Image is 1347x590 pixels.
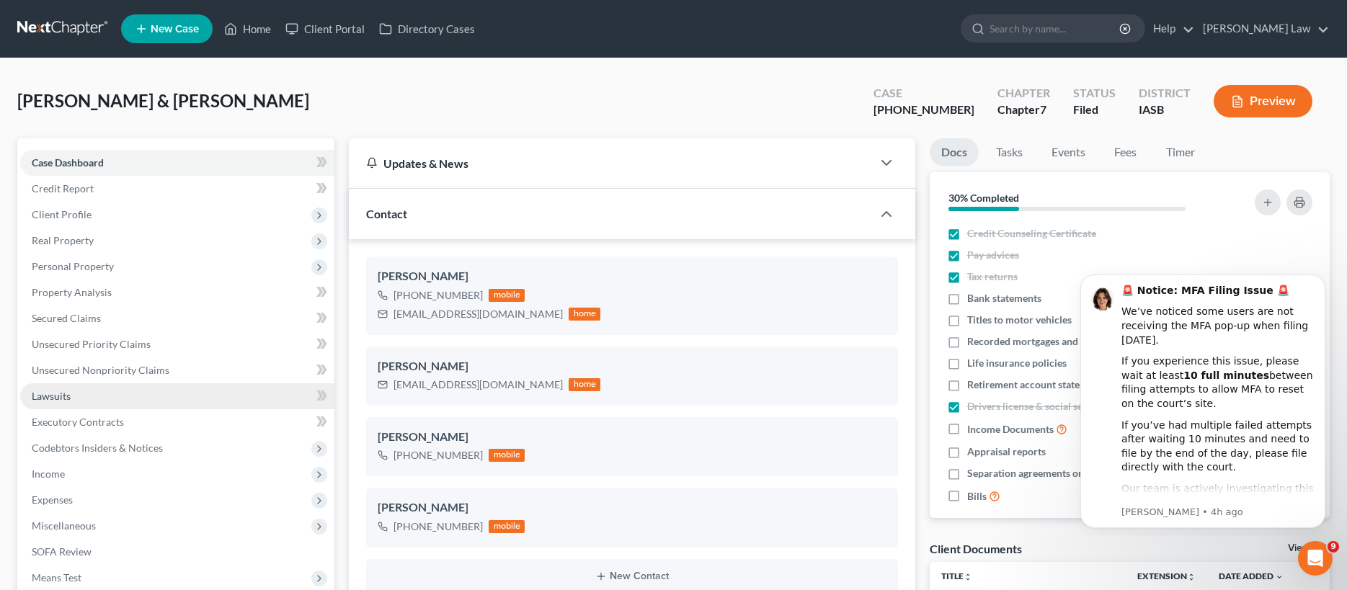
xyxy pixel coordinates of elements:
[20,331,334,357] a: Unsecured Priority Claims
[1196,16,1329,42] a: [PERSON_NAME] Law
[967,444,1046,459] span: Appraisal reports
[990,15,1121,42] input: Search by name...
[967,334,1106,349] span: Recorded mortgages and deeds
[930,541,1022,556] div: Client Documents
[1040,138,1097,166] a: Events
[366,156,854,171] div: Updates & News
[967,399,1132,414] span: Drivers license & social security card
[20,357,334,383] a: Unsecured Nonpriority Claims
[997,85,1050,102] div: Chapter
[32,390,71,402] span: Lawsuits
[32,234,94,246] span: Real Property
[967,377,1107,392] span: Retirement account statements
[32,364,169,376] span: Unsecured Nonpriority Claims
[1288,543,1324,553] a: View All
[1139,102,1191,118] div: IASB
[873,85,974,102] div: Case
[1103,138,1149,166] a: Fees
[1214,85,1312,117] button: Preview
[997,102,1050,118] div: Chapter
[489,520,525,533] div: mobile
[32,182,94,195] span: Credit Report
[32,442,163,454] span: Codebtors Insiders & Notices
[394,307,563,321] div: [EMAIL_ADDRESS][DOMAIN_NAME]
[1059,262,1347,537] iframe: Intercom notifications message
[217,16,278,42] a: Home
[20,539,334,565] a: SOFA Review
[967,466,1171,481] span: Separation agreements or decrees of divorces
[967,356,1067,370] span: Life insurance policies
[967,269,1018,284] span: Tax returns
[1298,541,1333,576] iframe: Intercom live chat
[372,16,482,42] a: Directory Cases
[1139,85,1191,102] div: District
[32,493,73,506] span: Expenses
[967,422,1054,437] span: Income Documents
[378,268,886,285] div: [PERSON_NAME]
[394,519,483,534] div: [PHONE_NUMBER]
[378,429,886,446] div: [PERSON_NAME]
[378,499,886,517] div: [PERSON_NAME]
[32,208,92,220] span: Client Profile
[1328,541,1339,553] span: 9
[20,409,334,435] a: Executory Contracts
[378,571,886,582] button: New Contact
[941,571,972,581] a: Titleunfold_more
[20,176,334,202] a: Credit Report
[948,192,1019,204] strong: 30% Completed
[984,138,1034,166] a: Tasks
[17,90,309,111] span: [PERSON_NAME] & [PERSON_NAME]
[32,468,65,480] span: Income
[32,286,112,298] span: Property Analysis
[967,489,987,504] span: Bills
[1073,102,1116,118] div: Filed
[1146,16,1194,42] a: Help
[1275,573,1284,581] i: expand_more
[32,571,81,584] span: Means Test
[394,288,483,303] div: [PHONE_NUMBER]
[967,313,1072,327] span: Titles to motor vehicles
[151,24,199,35] span: New Case
[32,338,151,350] span: Unsecured Priority Claims
[278,16,372,42] a: Client Portal
[20,305,334,331] a: Secured Claims
[20,383,334,409] a: Lawsuits
[20,280,334,305] a: Property Analysis
[964,573,972,581] i: unfold_more
[1040,102,1046,116] span: 7
[569,378,600,391] div: home
[32,545,92,558] span: SOFA Review
[930,138,979,166] a: Docs
[1219,571,1284,581] a: Date Added expand_more
[32,519,96,532] span: Miscellaneous
[32,260,114,272] span: Personal Property
[394,448,483,462] div: [PHONE_NUMBER]
[967,291,1041,305] span: Bank statements
[378,358,886,375] div: [PERSON_NAME]
[489,289,525,302] div: mobile
[20,150,334,176] a: Case Dashboard
[967,248,1019,262] span: Pay advices
[1073,85,1116,102] div: Status
[366,207,407,220] span: Contact
[1187,573,1196,581] i: unfold_more
[1137,571,1196,581] a: Extensionunfold_more
[32,312,101,324] span: Secured Claims
[32,416,124,428] span: Executory Contracts
[32,156,104,169] span: Case Dashboard
[394,377,563,392] div: [EMAIL_ADDRESS][DOMAIN_NAME]
[569,308,600,321] div: home
[967,226,1096,241] span: Credit Counseling Certificate
[1155,138,1206,166] a: Timer
[873,102,974,118] div: [PHONE_NUMBER]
